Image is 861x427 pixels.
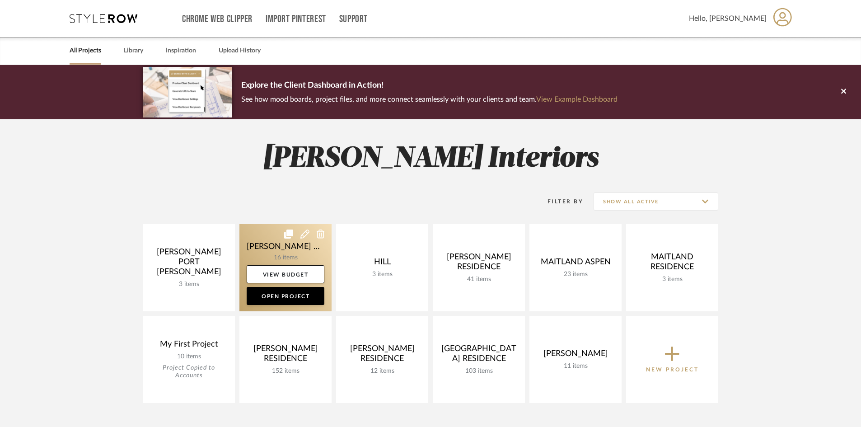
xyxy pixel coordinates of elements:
[247,287,324,305] a: Open Project
[343,271,421,278] div: 3 items
[247,344,324,367] div: [PERSON_NAME] RESIDENCE
[150,339,228,353] div: My First Project
[440,367,518,375] div: 103 items
[537,362,614,370] div: 11 items
[626,316,718,403] button: New Project
[537,271,614,278] div: 23 items
[70,45,101,57] a: All Projects
[343,344,421,367] div: [PERSON_NAME] RESIDENCE
[182,15,253,23] a: Chrome Web Clipper
[343,257,421,271] div: HILL
[646,365,699,374] p: New Project
[166,45,196,57] a: Inspiration
[537,257,614,271] div: MAITLAND ASPEN
[219,45,261,57] a: Upload History
[343,367,421,375] div: 12 items
[124,45,143,57] a: Library
[150,353,228,361] div: 10 items
[105,142,756,176] h2: [PERSON_NAME] Interiors
[633,252,711,276] div: MAITLAND RESIDENCE
[689,13,767,24] span: Hello, [PERSON_NAME]
[440,344,518,367] div: [GEOGRAPHIC_DATA] RESIDENCE
[266,15,326,23] a: Import Pinterest
[537,349,614,362] div: [PERSON_NAME]
[150,281,228,288] div: 3 items
[440,276,518,283] div: 41 items
[339,15,368,23] a: Support
[241,79,618,93] p: Explore the Client Dashboard in Action!
[247,265,324,283] a: View Budget
[241,93,618,106] p: See how mood boards, project files, and more connect seamlessly with your clients and team.
[440,252,518,276] div: [PERSON_NAME] RESIDENCE
[143,67,232,117] img: d5d033c5-7b12-40c2-a960-1ecee1989c38.png
[247,367,324,375] div: 152 items
[150,364,228,380] div: Project Copied to Accounts
[536,96,618,103] a: View Example Dashboard
[150,247,228,281] div: [PERSON_NAME] PORT [PERSON_NAME]
[633,276,711,283] div: 3 items
[536,197,583,206] div: Filter By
